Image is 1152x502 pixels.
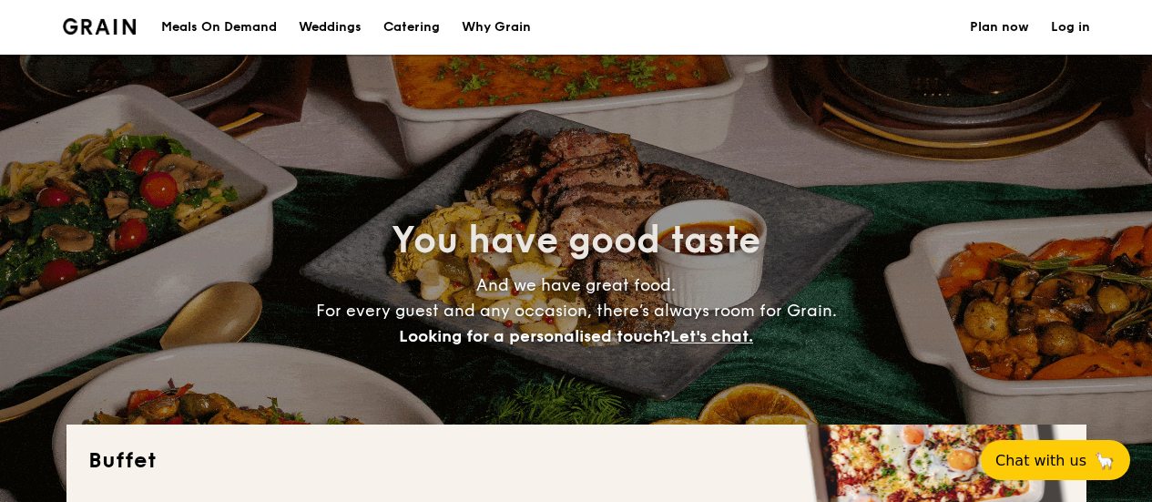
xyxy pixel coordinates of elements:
[63,18,137,35] a: Logotype
[995,452,1086,469] span: Chat with us
[316,275,837,346] span: And we have great food. For every guest and any occasion, there’s always room for Grain.
[399,326,670,346] span: Looking for a personalised touch?
[392,219,760,262] span: You have good taste
[63,18,137,35] img: Grain
[1094,450,1116,471] span: 🦙
[670,326,753,346] span: Let's chat.
[88,446,1065,476] h2: Buffet
[981,440,1130,480] button: Chat with us🦙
